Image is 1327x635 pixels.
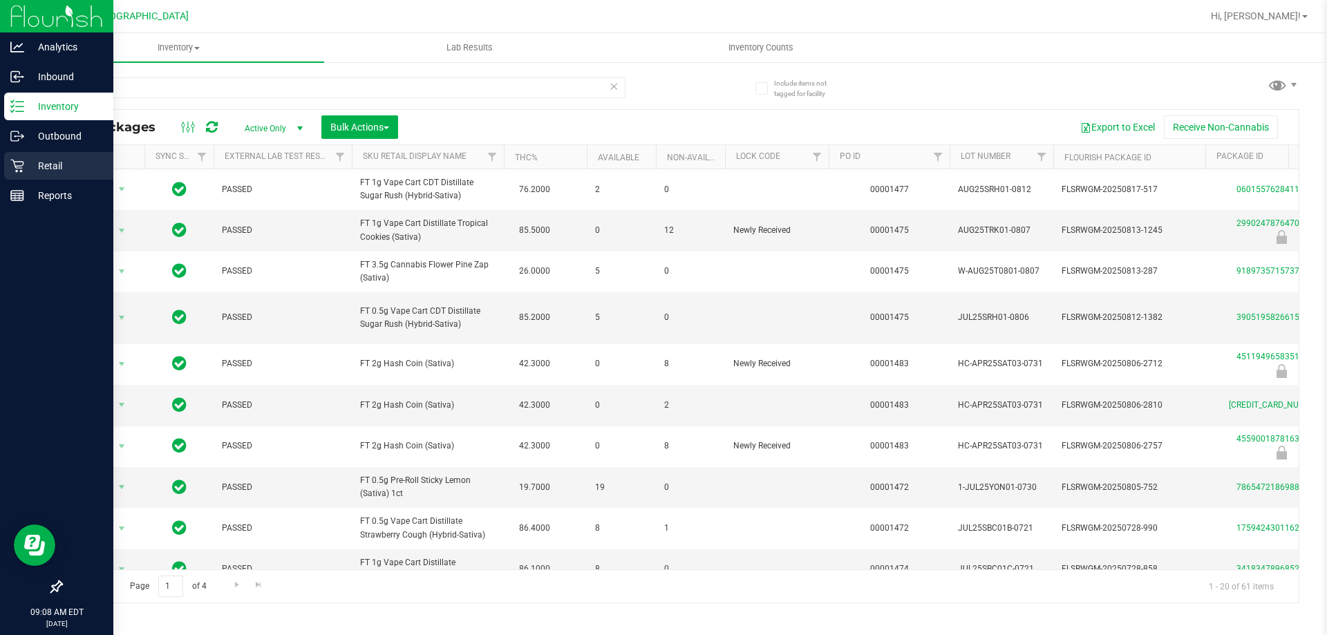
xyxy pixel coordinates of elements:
[172,518,187,538] span: In Sync
[1062,562,1197,576] span: FLSRWGM-20250728-858
[24,187,107,204] p: Reports
[360,176,496,202] span: FT 1g Vape Cart CDT Distillate Sugar Rush (Hybrid-Sativa)
[870,564,909,574] a: 00001474
[515,153,538,162] a: THC%
[664,439,717,453] span: 8
[870,312,909,322] a: 00001475
[10,129,24,143] inline-svg: Outbound
[172,261,187,281] span: In Sync
[227,576,247,594] a: Go to the next page
[1062,522,1197,535] span: FLSRWGM-20250728-990
[113,437,131,456] span: select
[870,225,909,235] a: 00001475
[1062,265,1197,278] span: FLSRWGM-20250813-287
[870,523,909,533] a: 00001472
[870,482,909,492] a: 00001472
[428,41,511,54] span: Lab Results
[10,70,24,84] inline-svg: Inbound
[172,220,187,240] span: In Sync
[512,477,557,497] span: 19.7000
[172,395,187,415] span: In Sync
[222,265,343,278] span: PASSED
[222,183,343,196] span: PASSED
[1062,481,1197,494] span: FLSRWGM-20250805-752
[172,307,187,327] span: In Sync
[1030,145,1053,169] a: Filter
[118,576,218,597] span: Page of 4
[870,266,909,276] a: 00001475
[222,224,343,237] span: PASSED
[512,354,557,374] span: 42.3000
[33,33,324,62] a: Inventory
[733,224,820,237] span: Newly Received
[156,151,209,161] a: Sync Status
[733,439,820,453] span: Newly Received
[222,562,343,576] span: PASSED
[222,357,343,370] span: PASSED
[595,439,648,453] span: 0
[958,265,1045,278] span: W-AUG25T0801-0807
[222,311,343,324] span: PASSED
[360,556,496,582] span: FT 1g Vape Cart Distillate Strawberry Cough (Hybrid-Sativa)
[958,357,1045,370] span: HC-APR25SAT03-0731
[10,159,24,173] inline-svg: Retail
[10,40,24,54] inline-svg: Analytics
[512,180,557,200] span: 76.2000
[61,77,625,98] input: Search Package ID, Item Name, SKU, Lot or Part Number...
[113,308,131,328] span: select
[1236,218,1314,228] a: 2990247876470499
[360,305,496,331] span: FT 0.5g Vape Cart CDT Distillate Sugar Rush (Hybrid-Sativa)
[958,399,1045,412] span: HC-APR25SAT03-0731
[6,618,107,629] p: [DATE]
[113,519,131,538] span: select
[595,522,648,535] span: 8
[172,180,187,199] span: In Sync
[1198,576,1285,596] span: 1 - 20 of 61 items
[512,395,557,415] span: 42.3000
[958,562,1045,576] span: JUL25SBC01C-0721
[1062,183,1197,196] span: FLSRWGM-20250817-517
[595,481,648,494] span: 19
[113,221,131,240] span: select
[172,436,187,455] span: In Sync
[72,120,169,135] span: All Packages
[664,265,717,278] span: 0
[710,41,812,54] span: Inventory Counts
[24,128,107,144] p: Outbound
[595,399,648,412] span: 0
[222,481,343,494] span: PASSED
[222,399,343,412] span: PASSED
[1236,564,1314,574] a: 3418347896852980
[360,515,496,541] span: FT 0.5g Vape Cart Distillate Strawberry Cough (Hybrid-Sativa)
[113,477,131,497] span: select
[360,474,496,500] span: FT 0.5g Pre-Roll Sticky Lemon (Sativa) 1ct
[512,436,557,456] span: 42.3000
[598,153,639,162] a: Available
[113,354,131,374] span: select
[329,145,352,169] a: Filter
[870,400,909,410] a: 00001483
[222,439,343,453] span: PASSED
[360,357,496,370] span: FT 2g Hash Coin (Sativa)
[958,522,1045,535] span: JUL25SBC01B-0721
[512,261,557,281] span: 26.0000
[664,311,717,324] span: 0
[1236,184,1314,194] a: 0601557628411695
[1236,312,1314,322] a: 3905195826615520
[1236,266,1314,276] a: 9189735715737471
[870,184,909,194] a: 00001477
[24,39,107,55] p: Analytics
[512,307,557,328] span: 85.2000
[958,183,1045,196] span: AUG25SRH01-0812
[1211,10,1301,21] span: Hi, [PERSON_NAME]!
[24,68,107,85] p: Inbound
[481,145,504,169] a: Filter
[363,151,467,161] a: Sku Retail Display Name
[733,357,820,370] span: Newly Received
[172,477,187,497] span: In Sync
[1062,311,1197,324] span: FLSRWGM-20250812-1382
[360,439,496,453] span: FT 2g Hash Coin (Sativa)
[615,33,906,62] a: Inventory Counts
[664,562,717,576] span: 0
[958,481,1045,494] span: 1-JUL25YON01-0730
